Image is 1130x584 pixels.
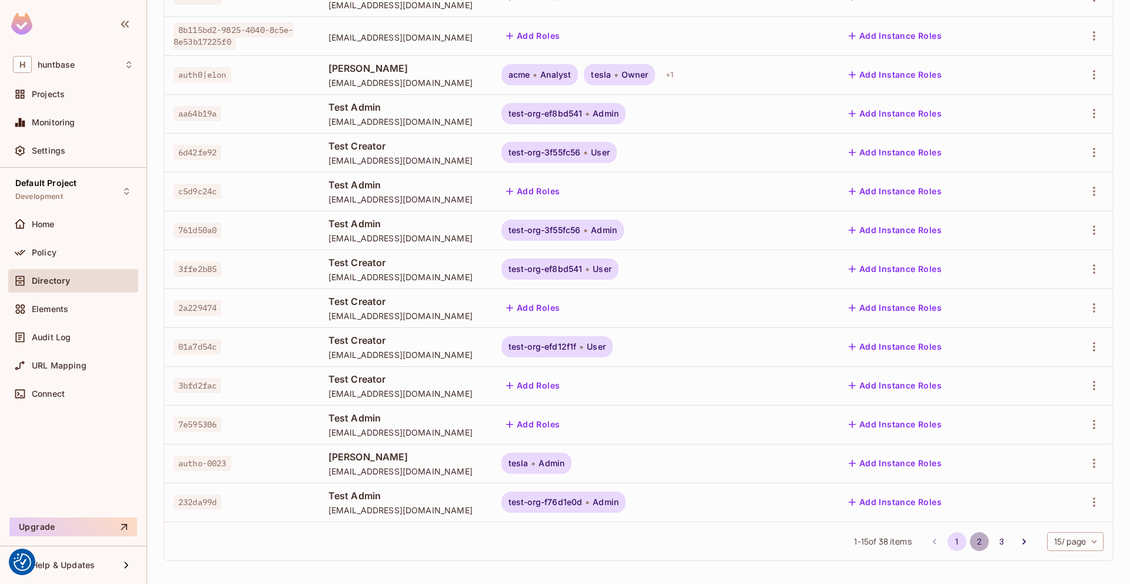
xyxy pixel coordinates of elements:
span: [EMAIL_ADDRESS][DOMAIN_NAME] [328,466,483,477]
img: SReyMgAAAABJRU5ErkJggg== [11,13,32,35]
span: auth0|elon [174,67,231,82]
span: Owner [621,70,648,79]
span: [EMAIL_ADDRESS][DOMAIN_NAME] [328,349,483,360]
span: 8b115bd2-9825-4040-8c5e-8e53b17225f0 [174,22,294,49]
button: Add Roles [501,26,565,45]
span: autho-0023 [174,456,231,471]
span: Admin [591,225,617,235]
span: User [587,342,606,351]
span: [EMAIL_ADDRESS][DOMAIN_NAME] [328,310,483,321]
button: Add Roles [501,182,565,201]
span: Test Admin [328,412,483,424]
span: Test Creator [328,140,483,152]
span: [EMAIL_ADDRESS][DOMAIN_NAME] [328,155,483,166]
span: [EMAIL_ADDRESS][DOMAIN_NAME] [328,116,483,127]
button: Add Instance Roles [844,298,946,317]
button: Add Roles [501,298,565,317]
span: test-org-3f55fc56 [508,225,581,235]
span: 01a7d54c [174,339,221,354]
span: Policy [32,248,56,257]
span: [EMAIL_ADDRESS][DOMAIN_NAME] [328,77,483,88]
span: URL Mapping [32,361,87,370]
span: Test Admin [328,489,483,502]
button: Go to page 2 [970,532,989,551]
button: Add Instance Roles [844,26,946,45]
button: Go to next page [1015,532,1033,551]
span: Connect [32,389,65,399]
span: aa64b19a [174,106,221,121]
button: Add Instance Roles [844,337,946,356]
span: User [591,148,610,157]
span: Test Creator [328,334,483,347]
span: Test Creator [328,373,483,386]
span: Test Creator [328,256,483,269]
span: Test Creator [328,295,483,308]
nav: pagination navigation [923,532,1035,551]
span: 3ffe2b85 [174,261,221,277]
span: Admin [539,459,564,468]
span: Test Admin [328,101,483,114]
span: Default Project [15,178,77,188]
button: Add Instance Roles [844,143,946,162]
span: tesla [508,459,529,468]
button: Add Instance Roles [844,65,946,84]
span: 6d42fe92 [174,145,221,160]
span: c5d9c24c [174,184,221,199]
button: Add Roles [501,415,565,434]
span: Settings [32,146,65,155]
button: Consent Preferences [14,553,31,571]
button: Add Instance Roles [844,493,946,512]
span: Monitoring [32,118,75,127]
span: Development [15,192,63,201]
span: [EMAIL_ADDRESS][DOMAIN_NAME] [328,271,483,283]
div: + 1 [661,65,678,84]
span: 7e595306 [174,417,221,432]
span: 1 - 15 of 38 items [854,535,911,548]
span: 3bfd2fac [174,378,221,393]
span: [PERSON_NAME] [328,62,483,75]
span: test-org-ef8bd541 [508,109,583,118]
span: [EMAIL_ADDRESS][DOMAIN_NAME] [328,32,483,43]
span: tesla [591,70,611,79]
span: Workspace: huntbase [38,60,75,69]
span: [EMAIL_ADDRESS][DOMAIN_NAME] [328,505,483,516]
span: test-org-ef8bd541 [508,264,583,274]
button: Go to page 3 [992,532,1011,551]
button: Add Instance Roles [844,260,946,278]
span: test-org-3f55fc56 [508,148,581,157]
span: Analyst [540,70,571,79]
span: User [593,264,611,274]
span: Test Admin [328,178,483,191]
button: Add Instance Roles [844,221,946,240]
span: [EMAIL_ADDRESS][DOMAIN_NAME] [328,427,483,438]
span: test-org-efd12f1f [508,342,577,351]
span: Home [32,220,55,229]
span: Elements [32,304,68,314]
span: [EMAIL_ADDRESS][DOMAIN_NAME] [328,388,483,399]
span: Test Admin [328,217,483,230]
span: H [13,56,32,73]
span: Admin [593,109,619,118]
button: Add Roles [501,376,565,395]
button: Add Instance Roles [844,376,946,395]
button: Upgrade [9,517,137,536]
span: Admin [593,497,619,507]
span: 2a229474 [174,300,221,316]
span: [EMAIL_ADDRESS][DOMAIN_NAME] [328,194,483,205]
span: Directory [32,276,70,286]
span: [EMAIL_ADDRESS][DOMAIN_NAME] [328,233,483,244]
span: Audit Log [32,333,71,342]
span: 232da99d [174,495,221,510]
img: Revisit consent button [14,553,31,571]
div: 15 / page [1047,532,1104,551]
span: Projects [32,89,65,99]
span: acme [508,70,530,79]
button: Add Instance Roles [844,104,946,123]
button: Add Instance Roles [844,454,946,473]
span: test-org-f76d1e0d [508,497,583,507]
button: Add Instance Roles [844,415,946,434]
button: Add Instance Roles [844,182,946,201]
span: 761d50a0 [174,223,221,238]
span: [PERSON_NAME] [328,450,483,463]
span: Help & Updates [32,560,95,570]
